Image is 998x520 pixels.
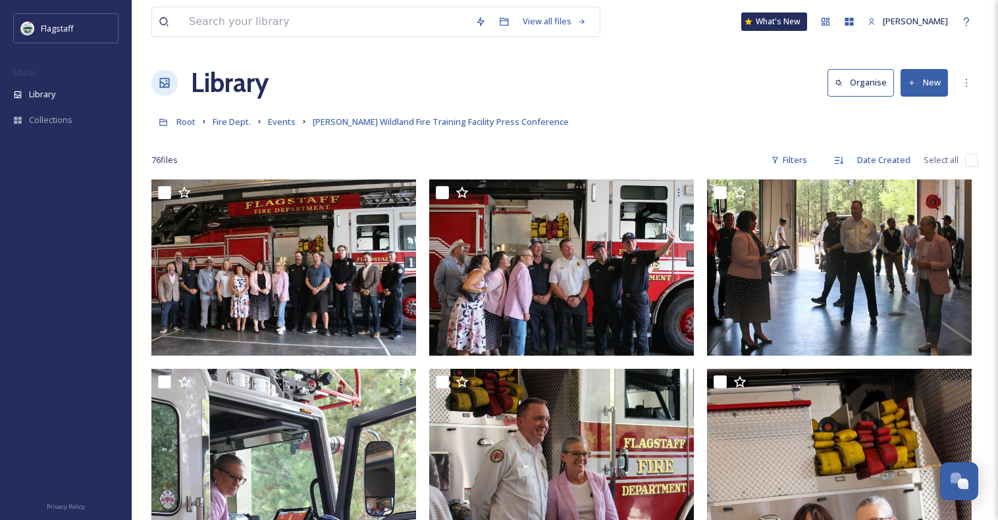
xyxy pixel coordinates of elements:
[151,154,178,166] span: 76 file s
[182,7,469,36] input: Search your library
[764,147,814,173] div: Filters
[176,114,196,130] a: Root
[883,15,948,27] span: [PERSON_NAME]
[13,68,36,78] span: MEDIA
[47,498,85,513] a: Privacy Policy
[940,462,978,500] button: Open Chat
[901,69,948,96] button: New
[41,22,74,34] span: Flagstaff
[21,22,34,35] img: images%20%282%29.jpeg
[516,9,593,34] a: View all files
[29,88,55,101] span: Library
[827,69,894,96] button: Organise
[313,114,569,130] a: [PERSON_NAME] Wildland Fire Training Facility Press Conference
[429,179,694,356] img: ext_1755622920.705015_Grace.benally@flagstaffaz.gov-IMG_6453.jpeg
[47,502,85,511] span: Privacy Policy
[861,9,955,34] a: [PERSON_NAME]
[313,116,569,128] span: [PERSON_NAME] Wildland Fire Training Facility Press Conference
[191,63,269,103] a: Library
[176,116,196,128] span: Root
[268,114,296,130] a: Events
[851,147,917,173] div: Date Created
[213,116,251,128] span: Fire Dept.
[924,154,959,166] span: Select all
[213,114,251,130] a: Fire Dept.
[29,114,72,126] span: Collections
[741,12,807,31] a: What's New
[707,179,972,356] img: ext_1755622920.588814_Grace.benally@flagstaffaz.gov-IMG_6410.jpeg
[151,179,416,356] img: ext_1755622920.729834_Grace.benally@flagstaffaz.gov-IMG_6461.jpeg
[827,69,901,96] a: Organise
[268,116,296,128] span: Events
